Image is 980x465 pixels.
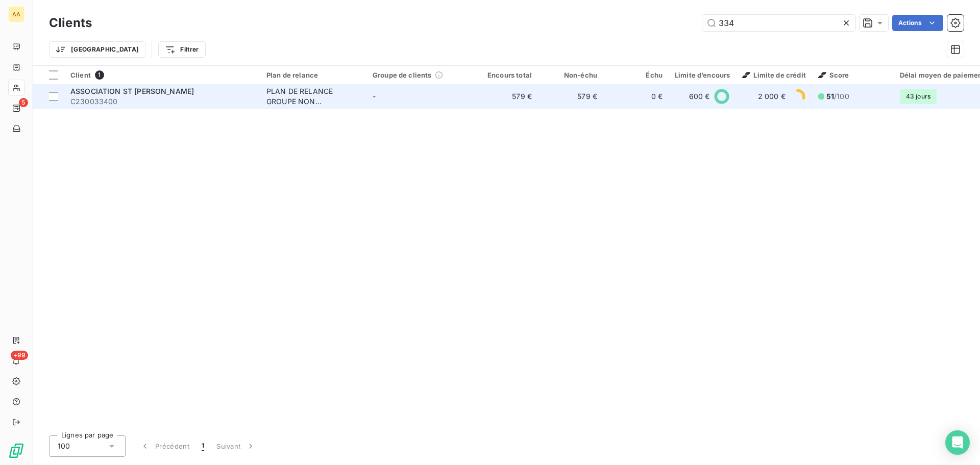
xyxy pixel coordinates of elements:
[945,430,970,455] div: Open Intercom Messenger
[826,91,849,102] span: /100
[900,89,937,104] span: 43 jours
[8,100,24,116] a: 5
[373,92,376,101] span: -
[58,441,70,451] span: 100
[266,86,360,107] div: PLAN DE RELANCE GROUPE NON AUTOMATIQUE
[538,84,603,109] td: 579 €
[70,96,254,107] span: C230033400
[8,6,24,22] div: AA
[158,41,205,58] button: Filtrer
[742,71,805,79] span: Limite de crédit
[134,435,195,457] button: Précédent
[49,14,92,32] h3: Clients
[266,71,360,79] div: Plan de relance
[702,15,855,31] input: Rechercher
[11,351,28,360] span: +99
[473,84,538,109] td: 579 €
[70,71,91,79] span: Client
[603,84,669,109] td: 0 €
[675,71,730,79] div: Limite d’encours
[202,441,204,451] span: 1
[758,91,786,102] span: 2 000 €
[195,435,210,457] button: 1
[689,91,710,102] span: 600 €
[544,71,597,79] div: Non-échu
[373,71,432,79] span: Groupe de clients
[70,87,194,95] span: ASSOCIATION ST [PERSON_NAME]
[210,435,262,457] button: Suivant
[479,71,532,79] div: Encours total
[19,98,28,107] span: 5
[818,71,849,79] span: Score
[826,92,834,101] span: 51
[892,15,943,31] button: Actions
[8,443,24,459] img: Logo LeanPay
[95,70,104,80] span: 1
[49,41,145,58] button: [GEOGRAPHIC_DATA]
[609,71,663,79] div: Échu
